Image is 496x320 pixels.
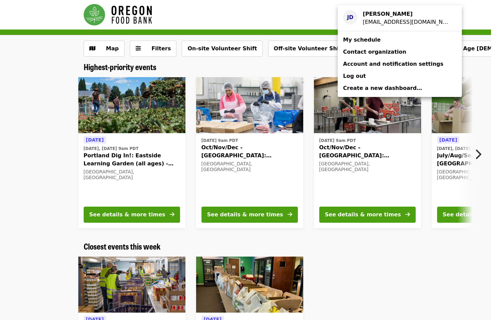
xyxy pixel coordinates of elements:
[343,37,381,43] span: My schedule
[338,58,462,70] a: Account and notification settings
[363,18,451,26] div: jholtz@nexusfamilyhealing.org
[363,10,451,18] div: Jayden Diener
[343,10,357,24] div: JD
[343,61,443,67] span: Account and notification settings
[338,8,462,28] a: JD[PERSON_NAME][EMAIL_ADDRESS][DOMAIN_NAME]
[343,49,406,55] span: Contact organization
[338,46,462,58] a: Contact organization
[338,70,462,82] a: Log out
[338,34,462,46] a: My schedule
[343,73,366,79] span: Log out
[343,85,422,91] span: Create a new dashboard…
[338,82,462,94] a: Create a new dashboard…
[363,11,413,17] strong: [PERSON_NAME]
